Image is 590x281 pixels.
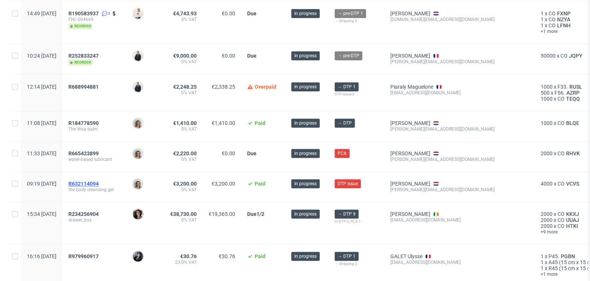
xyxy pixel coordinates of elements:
[255,84,276,90] span: Overpaid
[335,219,378,225] div: In DTP 2, PCA 1
[565,211,581,217] a: KKXJ
[565,90,581,96] a: AZRP
[162,59,197,65] span: 0% VAT
[162,187,197,193] span: 0% VAT
[338,120,352,126] span: → DTP
[541,96,553,102] span: 1000
[68,181,99,187] span: R632114094
[212,181,235,187] span: €3,200.00
[541,181,553,187] span: 4000
[27,211,56,217] span: 15:34 [DATE]
[560,53,568,59] span: CO
[541,253,544,259] span: 1
[556,16,572,22] span: NZYA
[173,84,197,90] span: €2,248.25
[68,84,100,90] a: R688994881
[294,120,317,126] span: In progress
[68,120,99,126] span: R184778590
[294,150,317,157] span: In progress
[133,51,143,61] img: Adrian Margula
[338,150,347,157] span: PCA
[294,10,317,17] span: In progress
[335,18,378,24] div: → Shipping 3
[133,178,143,189] img: Monika Poźniak
[565,181,581,187] a: VCVS
[162,126,197,132] span: 0% VAT
[557,96,565,102] span: CO
[27,181,56,187] span: 09:19 [DATE]
[68,150,100,156] a: R665423899
[255,120,265,126] span: Paid
[338,52,359,59] span: → pre-DTP
[557,181,565,187] span: CO
[162,16,197,22] span: 0% VAT
[556,22,572,28] span: LFNH
[173,181,197,187] span: €3,200.00
[173,53,197,59] span: €9,000.00
[556,10,572,16] a: FXNP
[68,253,99,259] span: R979960917
[173,120,197,126] span: €1,410.00
[541,84,553,90] span: 1000
[557,223,565,229] span: CO
[390,59,529,65] div: [PERSON_NAME][EMAIL_ADDRESS][DOMAIN_NAME]
[68,53,99,59] span: R252833247
[294,83,317,90] span: In progress
[548,22,556,28] span: CO
[565,96,581,102] a: TEQQ
[68,126,120,132] span: The Woa balm
[559,253,577,259] a: PGBN
[390,217,529,223] div: [EMAIL_ADDRESS][DOMAIN_NAME]
[338,211,356,217] span: → DTP 9
[68,84,99,90] span: R688994881
[390,126,529,132] div: [PERSON_NAME][EMAIL_ADDRESS][DOMAIN_NAME]
[565,120,581,126] a: BLQE
[133,209,143,219] img: Moreno Martinez Cristina
[68,16,120,22] span: FNL-004669
[541,217,553,223] span: 2000
[541,22,544,28] span: 1
[68,181,100,187] a: R632114094
[390,16,529,22] div: [DOMAIN_NAME][EMAIL_ADDRESS][DOMAIN_NAME]
[541,211,553,217] span: 2000
[247,211,256,217] span: Due
[247,53,256,59] span: Due
[338,253,356,260] span: → DTP 1
[222,150,235,156] span: €0.00
[390,187,529,193] div: [PERSON_NAME][EMAIL_ADDRESS][DOMAIN_NAME]
[68,10,100,16] a: R190583937
[133,8,143,19] img: Mari Fok
[557,211,565,217] span: CO
[222,10,235,16] span: €0.00
[541,265,544,271] span: 1
[294,52,317,59] span: In progress
[541,150,553,156] span: 2000
[565,223,580,229] a: HTKI
[548,253,559,259] span: P45.
[548,16,556,22] span: CO
[133,118,143,128] img: Monika Poźniak
[68,211,100,217] a: R234256904
[180,253,197,259] span: €30.76
[338,83,356,90] span: → DTP 1
[162,90,197,96] span: 0% VAT
[565,150,581,156] a: RHVK
[390,181,430,187] a: [PERSON_NAME]
[557,120,565,126] span: CO
[541,120,553,126] span: 1000
[390,150,430,156] a: [PERSON_NAME]
[108,10,110,16] span: 3
[162,156,197,162] span: 0% VAT
[170,211,197,217] span: €38,730.00
[541,259,544,265] span: 1
[338,180,358,187] span: DTP Issue
[173,150,197,156] span: €2,220.00
[68,59,92,65] span: reorder
[390,253,422,259] a: GALET Ulysse
[27,150,56,156] span: 11:33 [DATE]
[335,261,378,267] div: → Shipping 3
